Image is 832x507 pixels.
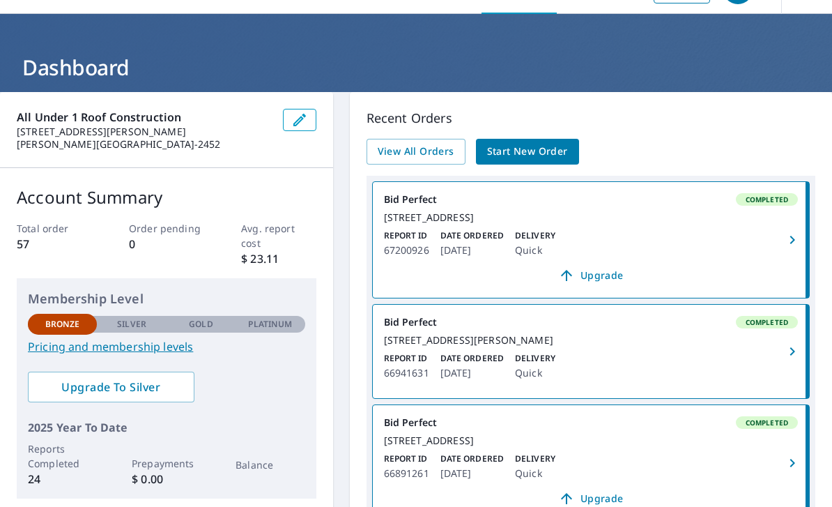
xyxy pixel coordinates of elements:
div: [STREET_ADDRESS] [384,211,798,224]
a: Pricing and membership levels [28,338,305,355]
p: [STREET_ADDRESS][PERSON_NAME] [17,126,272,138]
p: Silver [117,318,146,331]
p: Order pending [129,221,203,236]
p: 66941631 [384,365,429,381]
span: Completed [737,195,796,204]
p: Recent Orders [367,109,815,128]
p: Report ID [384,352,429,365]
span: Upgrade [392,490,789,507]
p: [DATE] [440,242,504,259]
span: Completed [737,317,796,327]
p: Platinum [248,318,292,331]
p: all under 1 roof construction [17,109,272,126]
p: $ 0.00 [132,471,201,487]
p: Gold [189,318,213,331]
h1: Dashboard [17,53,815,82]
span: Start New Order [487,143,568,160]
p: [DATE] [440,365,504,381]
span: Upgrade [392,267,789,284]
p: Quick [515,465,555,482]
p: Avg. report cost [241,221,316,250]
p: 57 [17,236,91,252]
p: Balance [236,457,305,472]
p: Date Ordered [440,229,504,242]
div: Bid Perfect [384,193,798,206]
p: 66891261 [384,465,429,482]
span: Upgrade To Silver [39,379,183,395]
p: Total order [17,221,91,236]
a: Bid PerfectCompleted[STREET_ADDRESS][PERSON_NAME]Report ID66941631Date Ordered[DATE]DeliveryQuick [373,305,809,398]
p: [PERSON_NAME][GEOGRAPHIC_DATA]-2452 [17,138,272,151]
p: Account Summary [17,185,316,210]
a: Bid PerfectCompleted[STREET_ADDRESS]Report ID67200926Date Ordered[DATE]DeliveryQuickUpgrade [373,182,809,298]
p: Date Ordered [440,453,504,465]
p: Reports Completed [28,441,97,471]
div: Bid Perfect [384,416,798,429]
p: Quick [515,242,555,259]
p: [DATE] [440,465,504,482]
a: View All Orders [367,139,465,165]
p: 0 [129,236,203,252]
p: Date Ordered [440,352,504,365]
p: Report ID [384,229,429,242]
div: Bid Perfect [384,316,798,328]
div: [STREET_ADDRESS] [384,434,798,447]
p: Delivery [515,453,555,465]
a: Upgrade To Silver [28,372,194,402]
p: Bronze [45,318,80,331]
p: $ 23.11 [241,250,316,267]
span: Completed [737,418,796,427]
p: 2025 Year To Date [28,419,305,436]
p: Prepayments [132,456,201,471]
p: Delivery [515,352,555,365]
a: Start New Order [476,139,579,165]
p: Membership Level [28,289,305,308]
p: Delivery [515,229,555,242]
p: Quick [515,365,555,381]
p: 67200926 [384,242,429,259]
div: [STREET_ADDRESS][PERSON_NAME] [384,334,798,347]
span: View All Orders [378,143,454,160]
p: 24 [28,471,97,487]
a: Upgrade [384,264,798,287]
p: Report ID [384,453,429,465]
